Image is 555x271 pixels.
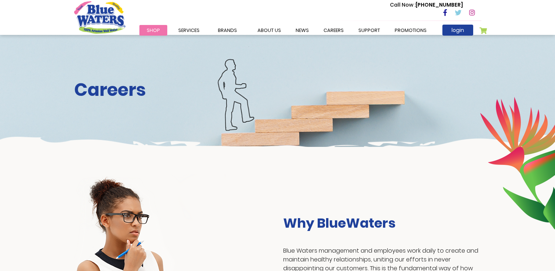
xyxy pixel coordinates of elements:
[442,25,473,36] a: login
[288,25,316,36] a: News
[74,1,125,33] a: store logo
[480,97,555,230] img: career-intro-leaves.png
[147,27,160,34] span: Shop
[390,1,463,9] p: [PHONE_NUMBER]
[283,215,481,231] h3: Why BlueWaters
[218,27,237,34] span: Brands
[178,27,200,34] span: Services
[316,25,351,36] a: careers
[250,25,288,36] a: about us
[351,25,387,36] a: support
[387,25,434,36] a: Promotions
[74,79,481,101] h2: Careers
[390,1,416,8] span: Call Now :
